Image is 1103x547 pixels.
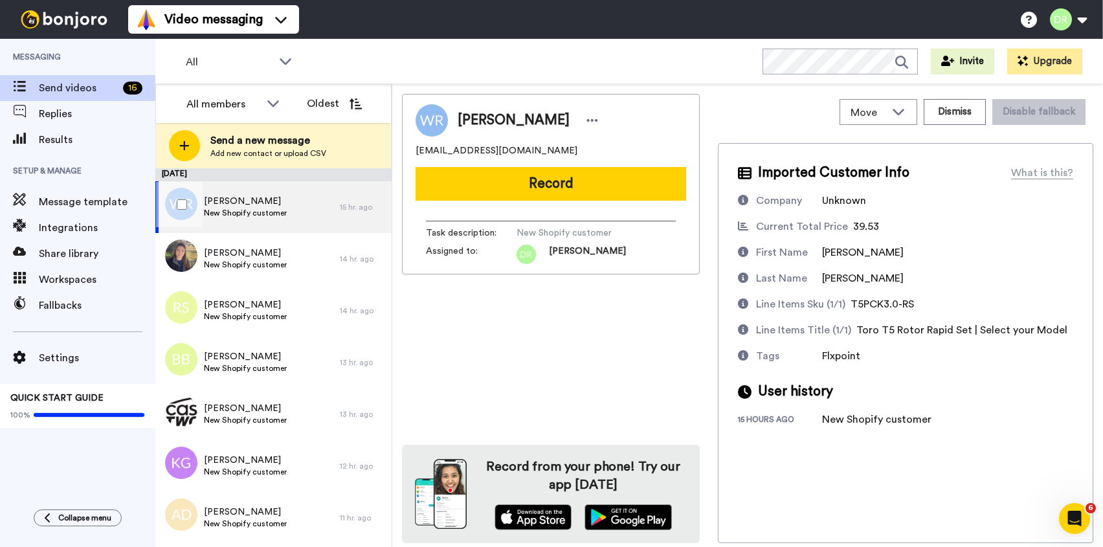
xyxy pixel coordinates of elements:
div: 13 hr. ago [340,409,385,419]
img: appstore [495,504,572,530]
button: Oldest [297,91,372,117]
span: [PERSON_NAME] [204,506,287,519]
button: Invite [931,49,994,74]
span: Send videos [39,80,118,96]
span: New Shopify customer [204,260,287,270]
span: Move [851,105,886,120]
img: ad.png [165,498,197,531]
span: Toro T5 Rotor Rapid Set | Select your Model [856,325,1067,335]
img: bb.png [165,343,197,375]
span: Collapse menu [58,513,111,523]
div: 14 hr. ago [340,306,385,316]
img: playstore [585,504,672,530]
div: 14 hr. ago [340,254,385,264]
img: 09b50b24-7a7c-43ca-a5a7-7f5b55ca694a.jpg [165,240,197,272]
span: [PERSON_NAME] [204,350,287,363]
h4: Record from your phone! Try our app [DATE] [480,458,687,494]
div: 15 hours ago [738,414,822,427]
span: New Shopify customer [204,519,287,529]
span: New Shopify customer [204,208,287,218]
span: New Shopify customer [204,415,287,425]
div: New Shopify customer [822,412,931,427]
span: User history [758,382,833,401]
span: [PERSON_NAME] [204,402,287,415]
img: Image of Warren RICHMAN [416,104,448,137]
span: [PERSON_NAME] [204,195,287,208]
div: 15 hr. ago [340,202,385,212]
div: Company [756,193,802,208]
div: 16 [123,82,142,95]
span: [PERSON_NAME] [549,245,626,264]
span: Flxpoint [822,351,860,361]
span: [PERSON_NAME] [458,111,570,130]
span: [PERSON_NAME] [822,273,904,284]
img: download [415,459,467,529]
div: Line Items Title (1/1) [756,322,851,338]
span: Message template [39,194,155,210]
span: New Shopify customer [517,227,640,240]
span: [PERSON_NAME] [204,454,287,467]
div: Line Items Sku (1/1) [756,296,845,312]
span: Assigned to: [426,245,517,264]
div: 13 hr. ago [340,357,385,368]
span: 39.53 [853,221,879,232]
span: [PERSON_NAME] [204,298,287,311]
div: All members [186,96,260,112]
span: Send a new message [210,133,326,148]
img: dr.png [517,245,536,264]
span: Replies [39,106,155,122]
div: Last Name [756,271,807,286]
img: bj-logo-header-white.svg [16,10,113,28]
span: 100% [10,410,30,420]
span: All [186,54,273,70]
div: [DATE] [155,168,392,181]
div: What is this? [1011,165,1073,181]
button: Dismiss [924,99,986,125]
span: Task description : [426,227,517,240]
button: Record [416,167,686,201]
span: Video messaging [164,10,263,28]
button: Disable fallback [992,99,1086,125]
span: Imported Customer Info [758,163,909,183]
span: Settings [39,350,155,366]
span: Results [39,132,155,148]
span: Share library [39,246,155,262]
iframe: Intercom live chat [1059,503,1090,534]
span: New Shopify customer [204,467,287,477]
span: T5PCK3.0-RS [851,299,914,309]
span: New Shopify customer [204,363,287,374]
div: 12 hr. ago [340,461,385,471]
button: Collapse menu [34,509,122,526]
span: New Shopify customer [204,311,287,322]
span: [PERSON_NAME] [204,247,287,260]
div: First Name [756,245,808,260]
div: Current Total Price [756,219,848,234]
span: [EMAIL_ADDRESS][DOMAIN_NAME] [416,144,577,157]
span: Fallbacks [39,298,155,313]
span: Add new contact or upload CSV [210,148,326,159]
span: Integrations [39,220,155,236]
img: rs.png [165,291,197,324]
img: vm-color.svg [136,9,157,30]
span: [PERSON_NAME] [822,247,904,258]
span: 6 [1086,503,1096,513]
div: 11 hr. ago [340,513,385,523]
img: kg.png [165,447,197,479]
span: Workspaces [39,272,155,287]
div: Tags [756,348,779,364]
span: QUICK START GUIDE [10,394,104,403]
button: Upgrade [1007,49,1082,74]
span: Unknown [822,195,866,206]
img: 7fcd8861-201f-4de7-a127-d51e21f0ba59.jpg [165,395,197,427]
